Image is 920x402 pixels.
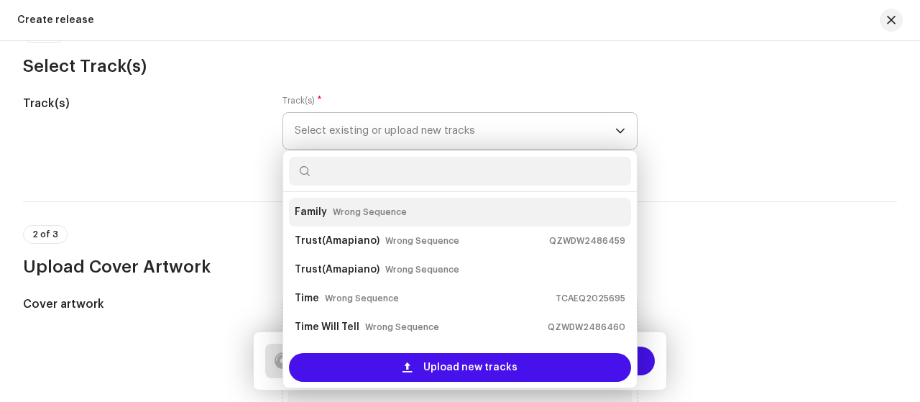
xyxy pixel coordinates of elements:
[295,287,319,310] strong: Time
[289,227,631,255] li: Trust(Amapiano)
[423,353,517,382] span: Upload new tracks
[333,205,407,219] small: Wrong Sequence
[295,201,327,224] strong: Family
[295,316,359,339] strong: Time Will Tell
[295,113,615,149] span: Select existing or upload new tracks
[289,255,631,284] li: Trust(Amapiano)
[385,234,459,248] small: Wrong Sequence
[325,291,399,306] small: Wrong Sequence
[289,313,631,342] li: Time Will Tell
[295,344,379,367] strong: Trust(Amapiano)
[295,258,379,281] strong: Trust(Amapiano)
[23,95,259,112] h5: Track(s)
[548,320,625,334] small: QZWDW2486460
[615,113,625,149] div: dropdown trigger
[549,234,625,248] small: QZWDW2486459
[23,55,897,78] h3: Select Track(s)
[282,95,322,106] label: Track(s)
[23,296,259,313] h5: Cover artwork
[385,262,459,277] small: Wrong Sequence
[556,291,625,306] small: TCAEQ2025695
[289,284,631,313] li: Time
[289,198,631,227] li: Family
[23,255,897,278] h3: Upload Cover Artwork
[295,229,379,252] strong: Trust(Amapiano)
[365,320,439,334] small: Wrong Sequence
[289,342,631,370] li: Trust(Amapiano)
